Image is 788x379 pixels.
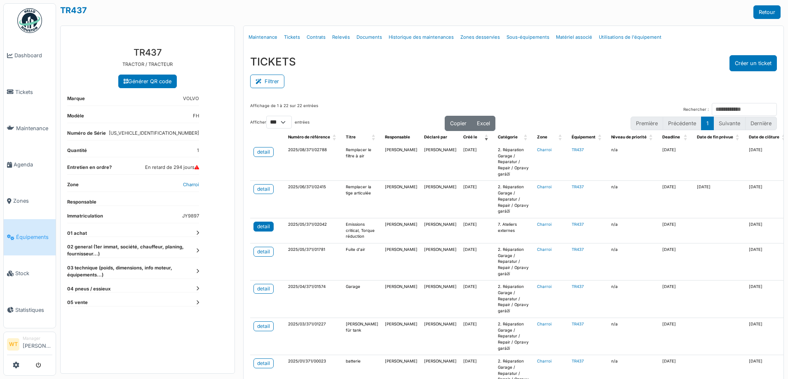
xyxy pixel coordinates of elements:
span: Copier [450,120,467,126]
td: [DATE] [659,243,694,280]
a: Statistiques [4,292,56,328]
a: Charroi [537,185,551,189]
td: 7. Ateliers externes [495,218,534,243]
a: Matériel associé [553,28,596,47]
span: Déclaré par [424,135,447,139]
td: Remplacer la tige articulée [342,181,382,218]
dt: Entretien en ordre? [67,164,112,174]
label: Afficher entrées [250,116,310,129]
a: Stock [4,255,56,292]
td: 2025/08/371/02788 [285,144,342,181]
td: n/a [608,318,659,355]
td: [PERSON_NAME] [382,144,421,181]
dt: Numéro de Série [67,130,106,140]
span: Date de clôture [749,135,779,139]
a: Documents [353,28,385,47]
span: Tickets [15,88,52,96]
dt: 01 achat [67,230,199,237]
img: Badge_color-CXgf-gQk.svg [17,8,42,33]
span: Deadline: Activate to sort [684,131,689,144]
td: n/a [608,243,659,280]
td: [DATE] [460,318,495,355]
a: Agenda [4,146,56,182]
td: [DATE] [460,243,495,280]
span: Stock [15,269,52,277]
span: Niveau de priorité [611,135,647,139]
a: Utilisations de l'équipement [596,28,665,47]
h3: TR437 [67,47,228,58]
button: Excel [471,116,495,131]
span: Niveau de priorité: Activate to sort [649,131,654,144]
td: 2025/06/371/02415 [285,181,342,218]
dt: 02 general (1er immat, société, chauffeur, planing, fournisseur...) [67,243,199,257]
td: [PERSON_NAME] [421,318,460,355]
a: detail [253,247,274,257]
dt: 03 technique (poids, dimensions, info moteur, équipements...) [67,264,199,278]
td: 2. Réparation Garage / Reparatur / Repair / Opravy garáží [495,144,534,181]
td: [PERSON_NAME] [382,181,421,218]
span: Dashboard [14,51,52,59]
a: detail [253,321,274,331]
td: 2. Réparation Garage / Reparatur / Repair / Opravy garáží [495,318,534,355]
a: Zones [4,183,56,219]
td: [PERSON_NAME] [382,218,421,243]
div: Manager [23,335,52,342]
td: [DATE] [659,281,694,318]
span: Titre: Activate to sort [372,131,377,144]
a: TR437 [572,284,584,289]
span: Zones [13,197,52,205]
td: Emissions critical, Torque réduction [342,218,382,243]
div: detail [257,323,270,330]
td: 2025/05/371/01781 [285,243,342,280]
a: Sous-équipements [503,28,553,47]
td: 2. Réparation Garage / Reparatur / Repair / Opravy garáží [495,281,534,318]
td: [DATE] [460,144,495,181]
a: detail [253,358,274,368]
div: detail [257,223,270,230]
td: Remplacer le filtre à air [342,144,382,181]
td: [DATE] [659,218,694,243]
td: [PERSON_NAME] [382,243,421,280]
td: [PERSON_NAME] [421,218,460,243]
div: detail [257,360,270,367]
dt: Immatriculation [67,213,103,223]
div: detail [257,148,270,156]
td: [PERSON_NAME] [421,181,460,218]
a: Équipements [4,219,56,255]
a: TR437 [572,359,584,363]
a: Charroi [537,284,551,289]
dd: FH [193,112,199,119]
span: Numéro de référence: Activate to sort [333,131,338,144]
li: WT [7,338,19,351]
a: TR437 [572,147,584,152]
a: Relevés [329,28,353,47]
a: detail [253,222,274,232]
a: Retour [753,5,781,19]
button: Filtrer [250,75,284,88]
span: Date de clôture: Activate to sort [782,131,787,144]
span: Créé le [463,135,477,139]
a: TR437 [60,5,87,15]
td: [DATE] [694,181,746,218]
a: Tickets [281,28,303,47]
a: TR437 [572,222,584,227]
a: Générer QR code [118,75,177,88]
td: [DATE] [460,181,495,218]
label: Rechercher : [683,107,709,113]
a: Charroi [537,359,551,363]
span: Équipement: Activate to sort [598,131,603,144]
a: TR437 [572,322,584,326]
span: Numéro de référence [288,135,330,139]
dt: Marque [67,95,85,105]
a: Charroi [537,147,551,152]
dt: 05 vente [67,299,199,306]
a: Tickets [4,74,56,110]
td: [PERSON_NAME] [421,281,460,318]
span: Date de fin prévue [697,135,733,139]
a: Dashboard [4,37,56,74]
span: Titre [346,135,356,139]
td: [PERSON_NAME] [382,318,421,355]
dd: JY9897 [182,213,199,220]
a: Maintenance [4,110,56,146]
td: n/a [608,144,659,181]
